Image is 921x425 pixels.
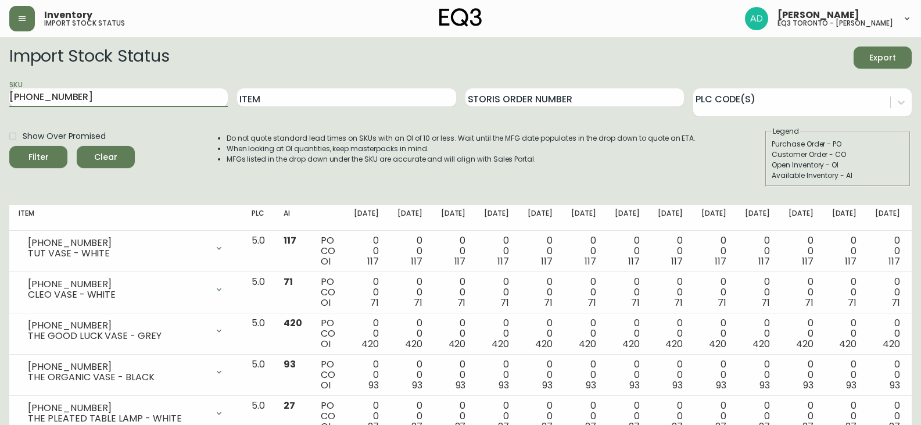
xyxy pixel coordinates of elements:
span: Show Over Promised [23,130,106,142]
span: 117 [845,255,857,268]
span: 93 [716,378,726,392]
span: OI [321,378,331,392]
div: 0 0 [441,277,466,308]
span: 71 [848,296,857,309]
div: CLEO VASE - WHITE [28,290,207,300]
span: 71 [891,296,900,309]
th: [DATE] [605,205,649,231]
div: 0 0 [745,318,770,349]
td: 5.0 [242,231,274,272]
div: Open Inventory - OI [772,160,904,170]
th: Item [9,205,242,231]
div: 0 0 [875,235,900,267]
th: [DATE] [648,205,692,231]
div: 0 0 [441,318,466,349]
div: 0 0 [875,318,900,349]
div: [PHONE_NUMBER]TUT VASE - WHITE [19,235,233,261]
div: 0 0 [701,359,726,391]
span: 93 [284,358,296,371]
div: [PHONE_NUMBER]THE GOOD LUCK VASE - GREY [19,318,233,344]
div: 0 0 [354,359,379,391]
span: 117 [628,255,640,268]
span: 117 [888,255,900,268]
button: Export [854,47,912,69]
div: 0 0 [789,359,814,391]
span: OI [321,255,331,268]
span: 93 [803,378,814,392]
div: 0 0 [441,359,466,391]
div: [PHONE_NUMBER] [28,320,207,331]
td: 5.0 [242,313,274,355]
span: 420 [284,316,302,330]
div: 0 0 [571,277,596,308]
span: 27 [284,399,295,412]
div: 0 0 [832,359,857,391]
div: 0 0 [875,359,900,391]
div: Purchase Order - PO [772,139,904,149]
div: 0 0 [528,359,553,391]
div: Filter [28,150,49,165]
span: 117 [411,255,422,268]
div: 0 0 [528,277,553,308]
span: 71 [457,296,466,309]
h5: import stock status [44,20,125,27]
span: 93 [672,378,683,392]
div: 0 0 [701,318,726,349]
div: 0 0 [571,359,596,391]
th: [DATE] [692,205,736,231]
div: 0 0 [875,277,900,308]
span: 93 [846,378,857,392]
span: 420 [579,337,596,351]
div: [PHONE_NUMBER] [28,279,207,290]
span: 117 [367,255,379,268]
div: 0 0 [354,277,379,308]
td: 5.0 [242,272,274,313]
td: 5.0 [242,355,274,396]
th: [DATE] [432,205,475,231]
span: 93 [368,378,379,392]
div: TUT VASE - WHITE [28,248,207,259]
th: PLC [242,205,274,231]
div: 0 0 [745,359,770,391]
th: AI [274,205,311,231]
span: 117 [454,255,466,268]
span: 93 [759,378,770,392]
div: 0 0 [658,318,683,349]
span: 71 [718,296,726,309]
div: 0 0 [701,235,726,267]
div: 0 0 [745,235,770,267]
span: 71 [544,296,553,309]
span: 71 [370,296,379,309]
span: 117 [758,255,770,268]
div: 0 0 [832,235,857,267]
div: [PHONE_NUMBER]THE ORGANIC VASE - BLACK [19,359,233,385]
span: 93 [412,378,422,392]
div: 0 0 [789,318,814,349]
span: Export [863,51,902,65]
div: 0 0 [397,359,422,391]
button: Clear [77,146,135,168]
th: [DATE] [475,205,518,231]
div: 0 0 [658,277,683,308]
span: 93 [586,378,596,392]
div: [PHONE_NUMBER] [28,403,207,413]
div: PO CO [321,318,335,349]
div: 0 0 [484,359,509,391]
div: 0 0 [789,277,814,308]
span: 71 [500,296,509,309]
li: MFGs listed in the drop down under the SKU are accurate and will align with Sales Portal. [227,154,696,165]
div: 0 0 [745,277,770,308]
span: [PERSON_NAME] [777,10,859,20]
div: 0 0 [397,235,422,267]
div: 0 0 [615,359,640,391]
span: 93 [499,378,509,392]
th: [DATE] [345,205,388,231]
span: 93 [890,378,900,392]
span: 117 [541,255,553,268]
div: 0 0 [441,235,466,267]
div: 0 0 [832,277,857,308]
div: 0 0 [484,235,509,267]
img: 5042b7eed22bbf7d2bc86013784b9872 [745,7,768,30]
span: 71 [761,296,770,309]
span: 420 [361,337,379,351]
